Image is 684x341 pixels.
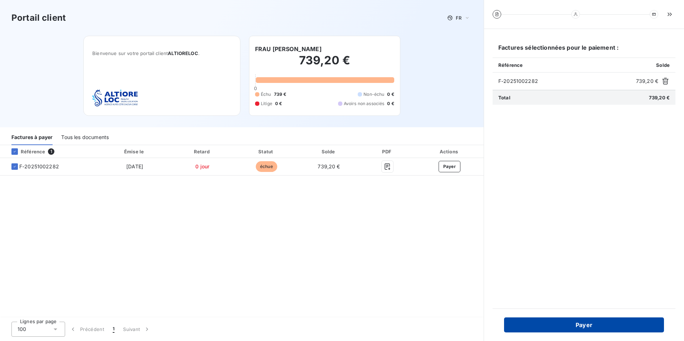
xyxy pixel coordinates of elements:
[195,163,209,169] span: 0 jour
[254,85,257,91] span: 0
[113,326,114,333] span: 1
[261,91,271,98] span: Échu
[344,100,385,107] span: Avoirs non associés
[168,50,198,56] span: ALTIORELOC
[11,11,66,24] h3: Portail client
[61,130,109,145] div: Tous les documents
[363,91,384,98] span: Non-échu
[19,163,59,170] span: F-20251002282
[656,62,670,68] span: Solde
[299,148,358,155] div: Solde
[18,326,26,333] span: 100
[493,43,675,58] h6: Factures sélectionnées pour le paiement :
[649,95,670,100] span: 739,20 €
[171,148,233,155] div: Retard
[92,89,138,107] img: Company logo
[498,78,633,85] span: F-20251002282
[236,148,297,155] div: Statut
[256,161,277,172] span: échue
[439,161,461,172] button: Payer
[261,100,272,107] span: Litige
[636,78,658,85] span: 739,20 €
[387,100,394,107] span: 0 €
[48,148,54,155] span: 1
[498,62,523,68] span: Référence
[108,322,119,337] button: 1
[456,15,461,21] span: FR
[65,322,108,337] button: Précédent
[11,130,53,145] div: Factures à payer
[417,148,482,155] div: Actions
[387,91,394,98] span: 0 €
[255,53,394,75] h2: 739,20 €
[361,148,414,155] div: PDF
[274,91,287,98] span: 739 €
[255,45,322,53] h6: FRAU [PERSON_NAME]
[101,148,168,155] div: Émise le
[92,50,231,56] span: Bienvenue sur votre portail client .
[318,163,340,169] span: 739,20 €
[119,322,155,337] button: Suivant
[504,317,664,332] button: Payer
[275,100,282,107] span: 0 €
[498,95,510,100] span: Total
[126,163,143,169] span: [DATE]
[6,148,45,155] div: Référence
